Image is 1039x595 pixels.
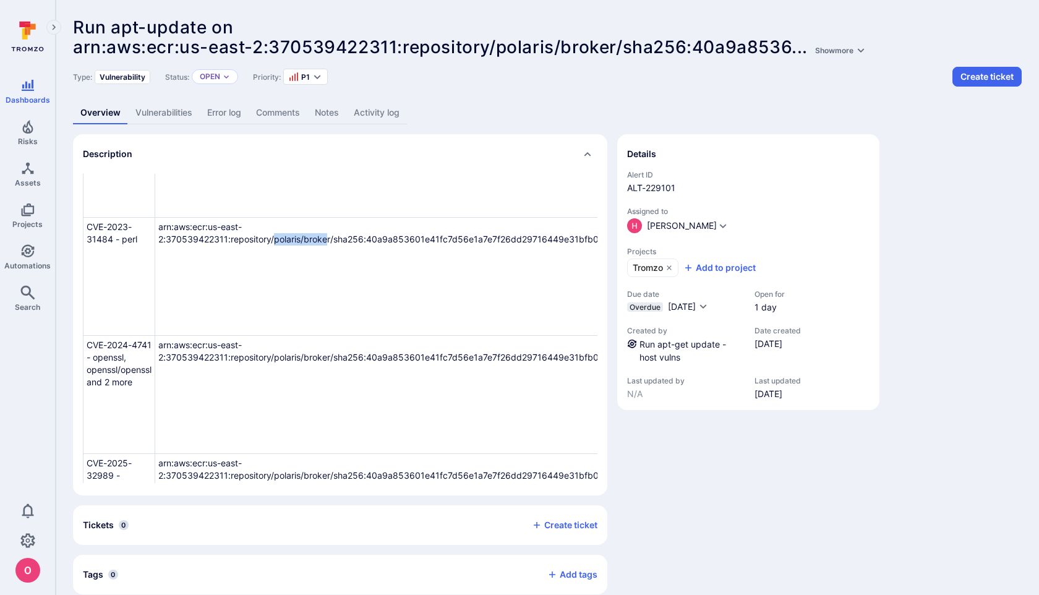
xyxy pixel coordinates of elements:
[627,388,742,400] span: N/A
[627,289,742,299] span: Due date
[46,20,61,35] button: Expand navigation menu
[537,565,597,584] button: Add tags
[630,302,661,312] span: Overdue
[627,218,717,233] button: [PERSON_NAME]
[683,262,756,274] button: Add to project
[73,72,92,82] span: Type:
[627,376,742,385] span: Last updated by
[73,134,607,174] div: Collapse description
[627,170,870,179] span: Alert ID
[73,36,792,58] span: arn:aws:ecr:us-east-2:370539422311:repository/polaris/broker/sha256:40a9a8536
[83,568,103,581] h2: Tags
[200,101,249,124] a: Error log
[627,207,870,216] span: Assigned to
[200,72,220,82] button: Open
[15,558,40,583] img: ACg8ocJcCe-YbLxGm5tc0PuNRxmgP8aEm0RBXn6duO8aeMVK9zjHhw=s96-c
[83,218,155,336] td: CVE-2023-31484 - perl
[4,261,51,270] span: Automations
[95,70,150,84] div: Vulnerability
[627,182,870,194] span: ALT-229101
[73,101,128,124] a: Overview
[301,72,310,82] span: P1
[15,178,41,187] span: Assets
[755,338,801,350] span: [DATE]
[639,339,726,362] a: Run apt-get update - host vulns
[668,301,696,312] span: [DATE]
[532,520,597,531] button: Create ticket
[249,101,307,124] a: Comments
[289,72,310,82] button: P1
[15,558,40,583] div: oleg malkov
[73,17,233,38] span: Run apt-update on
[346,101,407,124] a: Activity log
[253,72,281,82] span: Priority:
[49,22,58,33] i: Expand navigation menu
[83,148,132,160] h2: Description
[73,505,607,545] section: tickets card
[165,72,189,82] span: Status:
[627,326,742,335] span: Created by
[83,519,114,531] h2: Tickets
[952,67,1022,87] button: Create ticket
[627,289,742,314] div: Due date field
[108,570,118,580] span: 0
[155,454,696,572] td: arn:aws:ecr:us-east-2:370539422311:repository/polaris/broker/sha256:40a9a853601e41fc7d56e1a7e7f26...
[128,101,200,124] a: Vulnerabilities
[755,289,785,299] span: Open for
[223,73,230,80] button: Expand dropdown
[668,301,708,314] button: [DATE]
[755,376,801,385] span: Last updated
[15,302,40,312] span: Search
[627,148,656,160] h2: Details
[155,218,696,336] td: arn:aws:ecr:us-east-2:370539422311:repository/polaris/broker/sha256:40a9a853601e41fc7d56e1a7e7f26...
[73,505,607,545] div: Collapse
[647,221,717,230] span: [PERSON_NAME]
[813,36,868,58] a: Showmore
[755,326,801,335] span: Date created
[83,336,155,454] td: CVE-2024-4741 - openssl, openssl/openssl and 2 more
[633,262,663,274] span: Tromzo
[627,218,642,233] div: Harshit Chitalia
[12,220,43,229] span: Projects
[627,218,642,233] img: ACg8ocIybuQNCnnCSh2FZXBXCGlSjZpKkoOZ6CdRinsCe87I_rb9pQ=s96-c
[617,134,879,410] section: details card
[73,555,607,594] div: Collapse tags
[119,520,129,530] span: 0
[627,247,870,256] span: Projects
[18,137,38,146] span: Risks
[83,454,155,572] td: CVE-2025-32989 - gnutls28
[307,101,346,124] a: Notes
[155,336,696,454] td: arn:aws:ecr:us-east-2:370539422311:repository/polaris/broker/sha256:40a9a853601e41fc7d56e1a7e7f26...
[312,72,322,82] button: Expand dropdown
[792,36,868,58] span: ...
[755,388,801,400] span: [DATE]
[6,95,50,105] span: Dashboards
[755,301,785,314] span: 1 day
[813,46,868,55] button: Showmore
[627,259,678,277] a: Tromzo
[73,101,1022,124] div: Alert tabs
[718,221,728,231] button: Expand dropdown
